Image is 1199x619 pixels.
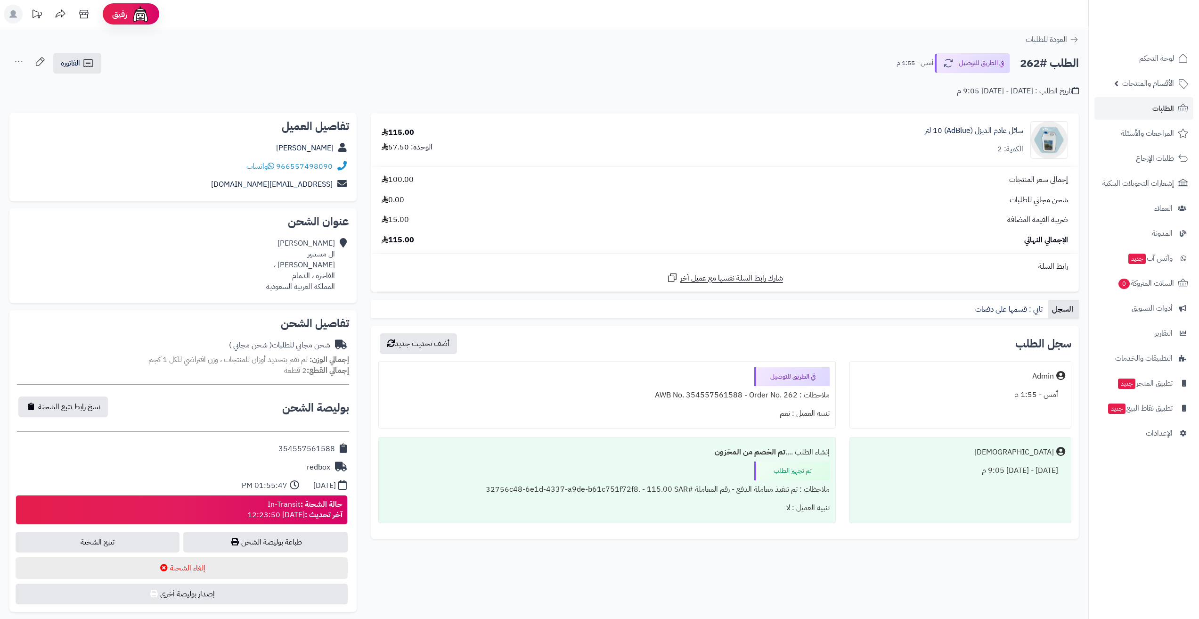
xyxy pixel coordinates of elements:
[997,144,1023,155] div: الكمية: 2
[667,272,783,284] a: شارك رابط السلة نفسها مع عميل آخر
[1094,322,1193,345] a: التقارير
[1094,397,1193,420] a: تطبيق نقاط البيعجديد
[53,53,101,74] a: الفاتورة
[897,58,933,68] small: أمس - 1:55 م
[284,365,349,376] small: 2 قطعة
[131,5,150,24] img: ai-face.png
[1132,302,1173,315] span: أدوات التسويق
[242,480,287,491] div: 01:55:47 PM
[382,174,414,185] span: 100.00
[1108,404,1126,414] span: جديد
[1107,402,1173,415] span: تطبيق نقاط البيع
[1094,197,1193,220] a: العملاء
[229,339,272,351] span: ( شحن مجاني )
[1094,372,1193,395] a: تطبيق المتجرجديد
[1136,152,1174,165] span: طلبات الإرجاع
[1154,202,1173,215] span: العملاء
[1115,352,1173,365] span: التطبيقات والخدمات
[1117,277,1174,290] span: السلات المتروكة
[305,509,343,520] strong: آخر تحديث :
[1118,379,1135,389] span: جديد
[384,404,830,423] div: تنبيه العميل : نعم
[1118,278,1130,289] span: 0
[246,161,274,172] a: واتساب
[112,8,127,20] span: رفيق
[380,333,457,354] button: أضف تحديث جديد
[25,5,49,26] a: تحديثات المنصة
[1135,17,1190,36] img: logo-2.png
[310,354,349,365] strong: إجمالي الوزن:
[183,532,347,553] a: طباعة بوليصة الشحن
[278,444,335,454] div: 354557561588
[313,480,336,491] div: [DATE]
[307,462,330,473] div: redbox
[276,161,333,172] a: 966557498090
[17,216,349,227] h2: عنوان الشحن
[1031,121,1068,159] img: 1746792543-%D8%B3%D8%A7%D8%A6%D9%84%20%D8%B9%D8%A7%D8%AF%D9%85%20%D8%AF%D9%8A%D8%B2%D9%84%20%D8%A...
[971,300,1048,319] a: تابي : قسمها على دفعات
[715,446,785,458] b: تم الخصم من المخزون
[266,238,335,292] div: [PERSON_NAME] ال مستنير [PERSON_NAME] ، الفاخره ، الدمام المملكة العربية السعودية
[1121,127,1174,140] span: المراجعات والأسئلة
[382,195,404,206] span: 0.00
[382,142,432,153] div: الوحدة: 57.50
[957,86,1079,97] div: تاريخ الطلب : [DATE] - [DATE] 9:05 م
[754,367,830,386] div: في الطريق للتوصيل
[1032,371,1054,382] div: Admin
[211,179,333,190] a: [EMAIL_ADDRESS][DOMAIN_NAME]
[1020,54,1079,73] h2: الطلب #262
[1122,77,1174,90] span: الأقسام والمنتجات
[856,386,1065,404] div: أمس - 1:55 م
[18,396,108,417] button: نسخ رابط تتبع الشحنة
[382,235,414,246] span: 115.00
[1152,102,1174,115] span: الطلبات
[17,318,349,329] h2: تفاصيل الشحن
[384,480,830,499] div: ملاحظات : تم تنفيذ معاملة الدفع - رقم المعاملة #32756c48-6e1d-4337-a9de-b61c751f72f8. - 115.00 SAR
[247,499,343,521] div: In-Transit [DATE] 12:23:50
[680,273,783,284] span: شارك رابط السلة نفسها مع عميل آخر
[754,462,830,480] div: تم تجهيز الطلب
[1094,247,1193,270] a: وآتس آبجديد
[1026,34,1067,45] span: العودة للطلبات
[1094,97,1193,120] a: الطلبات
[38,401,100,413] span: نسخ رابط تتبع الشحنة
[307,365,349,376] strong: إجمالي القطع:
[384,386,830,404] div: ملاحظات : AWB No. 354557561588 - Order No. 262
[382,215,409,225] span: 15.00
[1094,222,1193,245] a: المدونة
[1139,52,1174,65] span: لوحة التحكم
[1152,227,1173,240] span: المدونة
[301,499,343,510] strong: حالة الشحنة :
[61,58,80,69] span: الفاتورة
[148,354,308,365] span: لم تقم بتحديد أوزان للمنتجات ، وزن افتراضي للكل 1 كجم
[384,499,830,517] div: تنبيه العميل : لا
[1009,174,1068,185] span: إجمالي سعر المنتجات
[1094,272,1193,295] a: السلات المتروكة0
[1048,300,1079,319] a: السجل
[925,125,1023,136] a: سائل عادم الديزل (AdBlue) 10 لتر
[1127,252,1173,265] span: وآتس آب
[1102,177,1174,190] span: إشعارات التحويلات البنكية
[1094,347,1193,370] a: التطبيقات والخدمات
[375,261,1075,272] div: رابط السلة
[1094,47,1193,70] a: لوحة التحكم
[17,121,349,132] h2: تفاصيل العميل
[1094,122,1193,145] a: المراجعات والأسئلة
[16,532,179,553] a: تتبع الشحنة
[1094,422,1193,445] a: الإعدادات
[935,53,1010,73] button: في الطريق للتوصيل
[974,447,1054,458] div: [DEMOGRAPHIC_DATA]
[16,557,348,579] button: إلغاء الشحنة
[1128,254,1146,264] span: جديد
[1094,147,1193,170] a: طلبات الإرجاع
[1146,427,1173,440] span: الإعدادات
[1015,338,1071,349] h3: سجل الطلب
[384,443,830,462] div: إنشاء الطلب ....
[1007,215,1068,225] span: ضريبة القيمة المضافة
[1094,172,1193,195] a: إشعارات التحويلات البنكية
[1117,377,1173,390] span: تطبيق المتجر
[282,402,349,413] h2: بوليصة الشحن
[1024,235,1068,246] span: الإجمالي النهائي
[856,462,1065,480] div: [DATE] - [DATE] 9:05 م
